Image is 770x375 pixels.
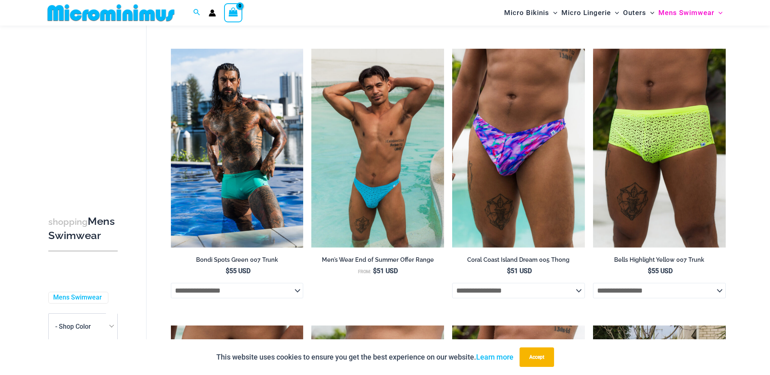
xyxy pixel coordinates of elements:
bdi: 55 USD [226,267,250,275]
h2: Coral Coast Island Dream 005 Thong [452,256,585,264]
a: Men’s Wear End of Summer Offer Range [311,256,444,267]
img: Coral Coast Island Dream 005 Thong 01 [452,49,585,248]
p: This website uses cookies to ensure you get the best experience on our website. [216,351,513,363]
img: Bells Highlight Yellow 007 Trunk 01 [593,49,726,248]
a: Mens SwimwearMenu ToggleMenu Toggle [656,2,725,23]
button: Accept [520,347,554,367]
span: - Shop Color [55,323,91,330]
bdi: 51 USD [373,267,398,275]
h2: Men’s Wear End of Summer Offer Range [311,256,444,264]
span: Outers [623,2,646,23]
span: Menu Toggle [714,2,723,23]
span: - Shop Color [48,313,118,340]
a: Coral Coast Island Dream 005 Thong [452,256,585,267]
a: Bells Highlight Yellow 007 Trunk [593,256,726,267]
span: $ [226,267,229,275]
bdi: 55 USD [648,267,673,275]
span: - Shop Color [49,314,117,340]
a: Bondi Spots Green 007 Trunk [171,256,304,267]
span: shopping [48,217,88,227]
iframe: TrustedSite Certified [48,27,121,190]
span: From: [358,269,371,274]
a: Micro LingerieMenu ToggleMenu Toggle [559,2,621,23]
span: Menu Toggle [549,2,557,23]
a: Coral Coast Island Dream 005 Thong 01Coral Coast Island Dream 005 Thong 02Coral Coast Island Drea... [452,49,585,248]
a: Bells Highlight Yellow 007 Trunk 01Bells Highlight Yellow 007 Trunk 03Bells Highlight Yellow 007 ... [593,49,726,248]
a: Search icon link [193,8,201,18]
span: $ [507,267,511,275]
h2: Bells Highlight Yellow 007 Trunk [593,256,726,264]
a: Mens Swimwear [53,293,102,302]
h3: Mens Swimwear [48,215,118,243]
img: MM SHOP LOGO FLAT [44,4,178,22]
span: Micro Bikinis [504,2,549,23]
a: Learn more [476,353,513,361]
a: Bondi Spots Green 007 Trunk 07Bondi Spots Green 007 Trunk 03Bondi Spots Green 007 Trunk 03 [171,49,304,248]
span: Mens Swimwear [658,2,714,23]
h2: Bondi Spots Green 007 Trunk [171,256,304,264]
img: Bondi Spots Green 007 Trunk 07 [171,49,304,248]
span: Menu Toggle [646,2,654,23]
a: View Shopping Cart, empty [224,3,243,22]
span: Micro Lingerie [561,2,611,23]
span: Menu Toggle [611,2,619,23]
span: $ [648,267,651,275]
img: Coral Coast Highlight Blue 005 Thong 10 [311,49,444,248]
bdi: 51 USD [507,267,532,275]
nav: Site Navigation [501,1,726,24]
a: OutersMenu ToggleMenu Toggle [621,2,656,23]
a: Coral Coast Highlight Blue 005 Thong 10Coral Coast Chevron Black 005 Thong 03Coral Coast Chevron ... [311,49,444,248]
a: Micro BikinisMenu ToggleMenu Toggle [502,2,559,23]
span: $ [373,267,377,275]
a: Account icon link [209,9,216,17]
